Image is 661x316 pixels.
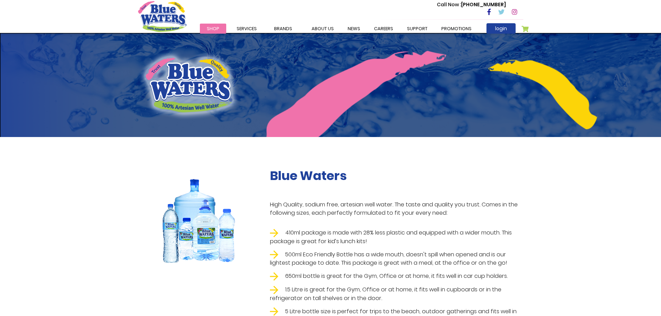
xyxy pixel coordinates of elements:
li: 650ml bottle is great for the Gym, Office or at home, it fits well in car cup holders. [270,272,523,281]
span: Services [237,25,257,32]
a: careers [367,24,400,34]
a: News [341,24,367,34]
a: store logo [138,1,187,32]
span: Shop [207,25,219,32]
a: about us [305,24,341,34]
p: [PHONE_NUMBER] [437,1,506,8]
a: support [400,24,434,34]
li: 500ml Eco Friendly Bottle has a wide mouth, doesn't spill when opened and is our lightest package... [270,250,523,267]
h2: Blue Waters [270,168,523,183]
span: Brands [274,25,292,32]
li: 1.5 Litre is great for the Gym, Office or at home, it fits well in cupboards or in the refrigerat... [270,285,523,302]
p: High Quality, sodium free, artesian well water. The taste and quality you trust. Comes in the fol... [270,200,523,217]
a: login [486,23,516,34]
span: Call Now : [437,1,461,8]
li: 410ml package is made with 28% less plastic and equipped with a wider mouth. This package is grea... [270,229,523,246]
a: Promotions [434,24,478,34]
